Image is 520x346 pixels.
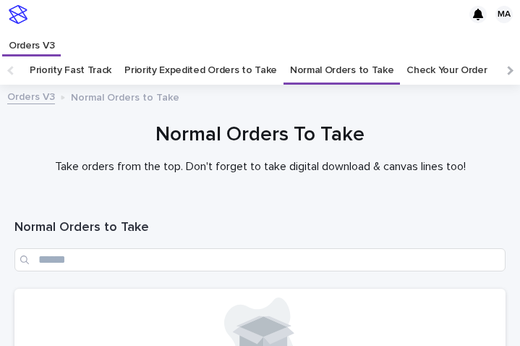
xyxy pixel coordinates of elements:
[30,56,111,85] a: Priority Fast Track
[14,219,506,237] h1: Normal Orders to Take
[14,122,506,148] h1: Normal Orders To Take
[124,56,277,85] a: Priority Expedited Orders to Take
[71,88,179,104] p: Normal Orders to Take
[495,6,513,23] div: MA
[290,56,394,85] a: Normal Orders to Take
[7,88,55,104] a: Orders V3
[14,160,506,174] p: Take orders from the top. Don't forget to take digital download & canvas lines too!
[14,248,506,271] input: Search
[2,29,61,54] a: Orders V3
[9,29,54,52] p: Orders V3
[9,5,27,24] img: stacker-logo-s-only.png
[406,56,487,85] a: Check Your Order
